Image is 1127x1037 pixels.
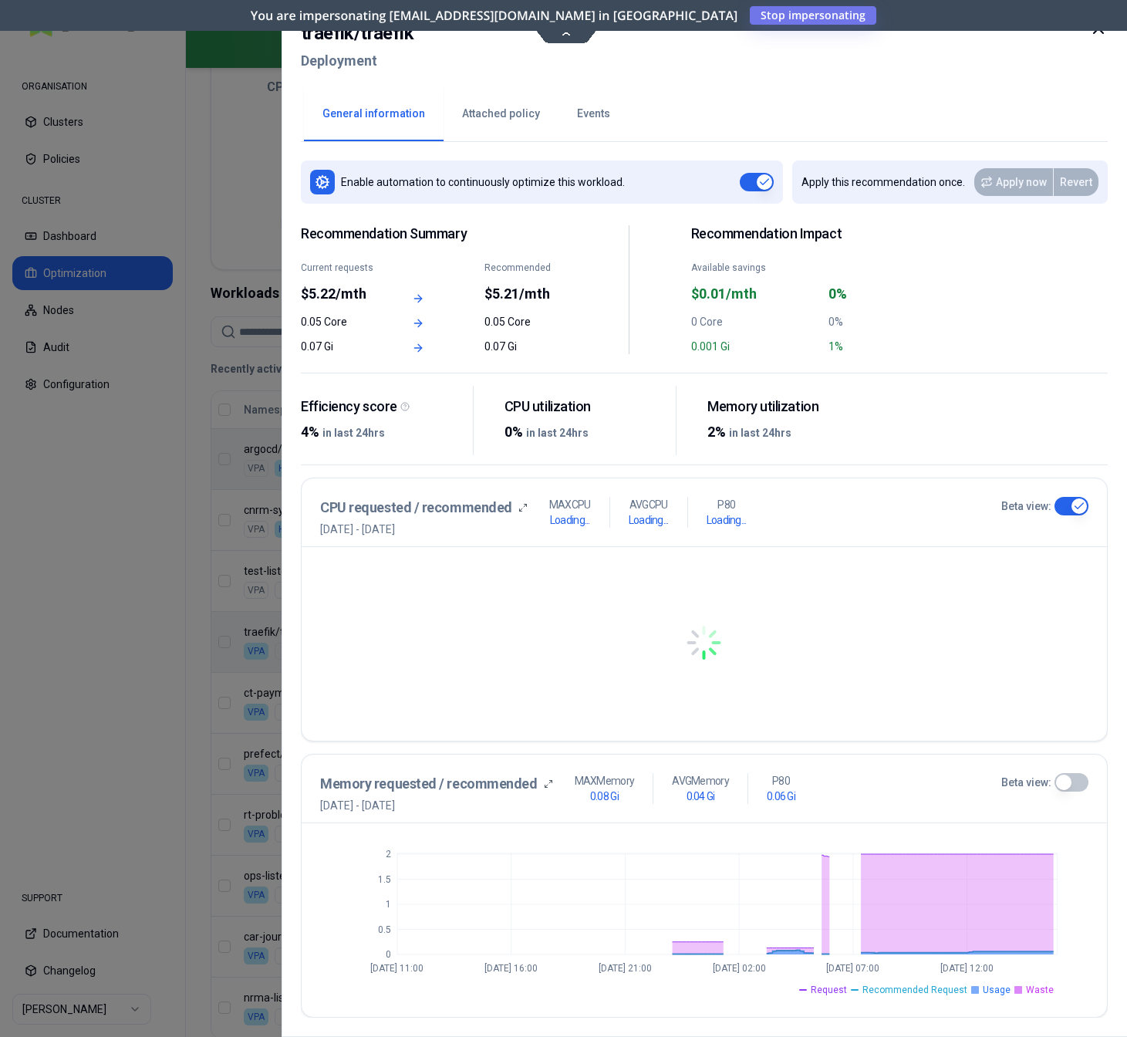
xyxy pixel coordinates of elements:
div: 0% [828,314,957,329]
span: [DATE] - [DATE] [320,798,553,813]
tspan: 0.5 [378,924,391,935]
span: in last 24hrs [730,427,792,439]
span: [DATE] - [DATE] [320,522,528,537]
button: General information [304,87,444,141]
span: Request [811,984,847,996]
tspan: [DATE] 16:00 [484,964,538,975]
div: Available savings [691,262,819,274]
h2: Deployment [301,47,413,75]
h1: Loading... [629,512,669,528]
label: Beta view: [1001,498,1051,514]
div: $0.01/mth [691,283,819,305]
p: AVG Memory [672,773,729,789]
h3: CPU requested / recommended [320,497,512,518]
div: 0.07 Gi [484,339,567,354]
div: 0 Core [691,314,819,329]
h1: Loading... [707,512,747,528]
h1: 0.06 Gi [767,789,795,804]
button: Events [558,87,629,141]
tspan: [DATE] 07:00 [827,964,880,975]
p: P80 [717,497,735,512]
div: 0.07 Gi [301,339,383,354]
div: 0.05 Core [484,314,567,329]
p: MAX Memory [575,773,635,789]
tspan: 1.5 [378,874,391,885]
div: 1% [828,339,957,354]
div: 0.001 Gi [691,339,819,354]
p: AVG CPU [629,497,668,512]
tspan: [DATE] 21:00 [599,964,652,975]
p: Apply this recommendation once. [801,174,965,190]
h2: Recommendation Impact [691,225,957,243]
label: Beta view: [1001,775,1051,790]
tspan: 0 [386,949,391,960]
button: Attached policy [444,87,558,141]
tspan: [DATE] 02:00 [713,964,766,975]
tspan: [DATE] 12:00 [940,964,994,975]
h1: 0.04 Gi [687,789,715,804]
tspan: 1 [386,899,391,910]
span: Recommended Request [862,984,967,996]
div: 0% [828,283,957,305]
span: Waste [1026,984,1054,996]
span: Recommendation Summary [301,225,567,243]
p: P80 [772,773,790,789]
div: Memory utilization [708,398,868,416]
div: 0% [504,421,664,443]
div: 4% [301,421,461,443]
div: Efficiency score [301,398,461,416]
span: in last 24hrs [322,427,385,439]
p: MAX CPU [549,497,591,512]
h3: Memory requested / recommended [320,773,538,795]
div: $5.22/mth [301,283,383,305]
tspan: 2 [386,849,391,860]
div: Recommended [484,262,567,274]
tspan: [DATE] 11:00 [371,964,424,975]
div: 0.05 Core [301,314,383,329]
div: CPU utilization [504,398,664,416]
span: in last 24hrs [526,427,589,439]
h2: traefik / traefik [301,19,413,47]
span: Usage [983,984,1011,996]
div: 2% [708,421,868,443]
div: Current requests [301,262,383,274]
h1: Loading... [550,512,590,528]
p: Enable automation to continuously optimize this workload. [341,174,625,190]
div: $5.21/mth [484,283,567,305]
h1: 0.08 Gi [590,789,619,804]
